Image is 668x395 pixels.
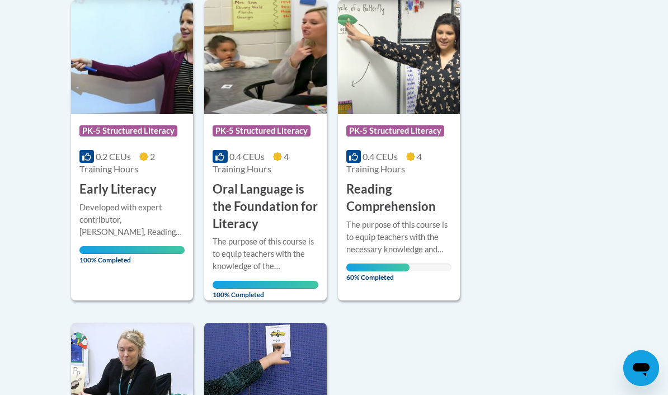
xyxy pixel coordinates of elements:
[79,125,177,137] span: PK-5 Structured Literacy
[363,151,398,162] span: 0.4 CEUs
[213,125,311,137] span: PK-5 Structured Literacy
[346,219,451,256] div: The purpose of this course is to equip teachers with the necessary knowledge and strategies to pr...
[79,201,185,238] div: Developed with expert contributor, [PERSON_NAME], Reading Teacherʹs Top Ten Tools. Through this c...
[623,350,659,386] iframe: Button to launch messaging window
[346,181,451,215] h3: Reading Comprehension
[229,151,265,162] span: 0.4 CEUs
[79,246,185,254] div: Your progress
[213,181,318,232] h3: Oral Language is the Foundation for Literacy
[213,236,318,272] div: The purpose of this course is to equip teachers with the knowledge of the components of oral lang...
[96,151,131,162] span: 0.2 CEUs
[213,151,288,174] span: 4 Training Hours
[213,281,318,289] div: Your progress
[346,264,410,271] div: Your progress
[346,264,410,281] span: 60% Completed
[79,246,185,264] span: 100% Completed
[213,281,318,299] span: 100% Completed
[79,181,157,198] h3: Early Literacy
[346,125,444,137] span: PK-5 Structured Literacy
